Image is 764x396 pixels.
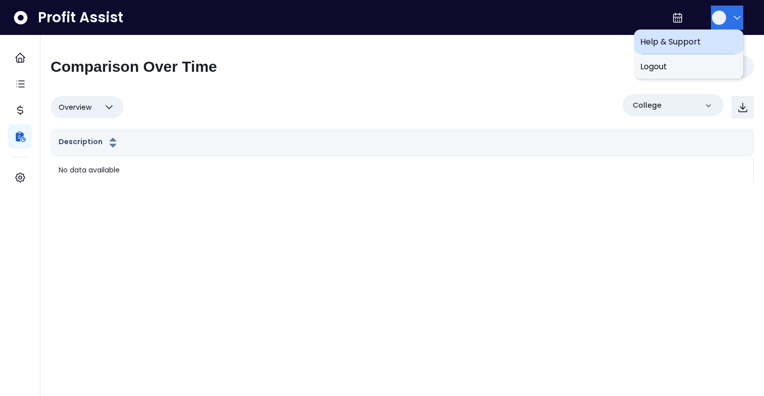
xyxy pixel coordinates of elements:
[51,58,217,76] h2: Comparison Over Time
[640,36,737,48] span: Help & Support
[38,9,123,27] span: Profit Assist
[59,165,745,175] p: No data available
[59,137,119,149] button: Description
[633,100,661,111] p: College
[640,61,737,73] span: Logout
[59,101,91,113] span: Overview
